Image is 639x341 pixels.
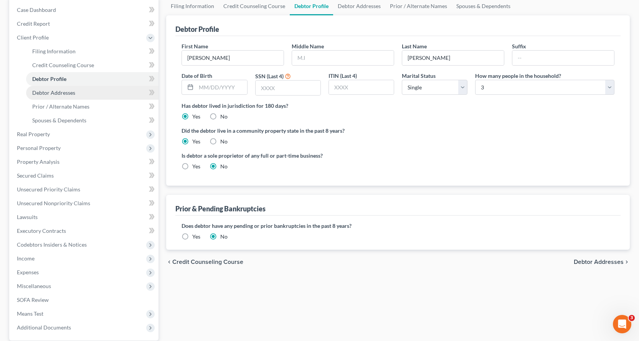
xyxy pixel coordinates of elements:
label: First Name [182,42,208,50]
span: Expenses [17,269,39,275]
span: Executory Contracts [17,227,66,234]
span: Codebtors Insiders & Notices [17,241,87,248]
span: 3 [629,315,635,321]
span: Personal Property [17,145,61,151]
span: SOFA Review [17,297,49,303]
label: Yes [192,138,200,145]
span: Income [17,255,35,262]
a: Spouses & Dependents [26,114,159,127]
a: Property Analysis [11,155,159,169]
span: Credit Counseling Course [172,259,243,265]
a: Debtor Profile [26,72,159,86]
input: XXXX [256,81,320,95]
span: Means Test [17,310,43,317]
a: Credit Report [11,17,159,31]
div: Prior & Pending Bankruptcies [175,204,266,213]
span: Spouses & Dependents [32,117,86,124]
a: Credit Counseling Course [26,58,159,72]
button: Debtor Addresses chevron_right [574,259,630,265]
span: Miscellaneous [17,283,51,289]
input: -- [512,51,614,65]
span: Secured Claims [17,172,54,179]
a: Filing Information [26,44,159,58]
label: Date of Birth [182,72,212,80]
a: Unsecured Nonpriority Claims [11,196,159,210]
button: chevron_left Credit Counseling Course [166,259,243,265]
iframe: Intercom live chat [613,315,631,333]
span: Prior / Alternate Names [32,103,89,110]
label: Does debtor have any pending or prior bankruptcies in the past 8 years? [182,222,614,230]
input: XXXX [329,80,394,95]
label: ITIN (Last 4) [329,72,357,80]
span: Debtor Addresses [32,89,75,96]
label: SSN (Last 4) [255,72,284,80]
span: Unsecured Priority Claims [17,186,80,193]
a: Secured Claims [11,169,159,183]
a: Debtor Addresses [26,86,159,100]
span: Case Dashboard [17,7,56,13]
span: Credit Counseling Course [32,62,94,68]
i: chevron_right [624,259,630,265]
span: Additional Documents [17,324,71,331]
a: Case Dashboard [11,3,159,17]
label: Last Name [402,42,427,50]
label: Marital Status [402,72,436,80]
input: MM/DD/YYYY [196,80,247,95]
span: Debtor Profile [32,76,66,82]
a: Executory Contracts [11,224,159,238]
span: Property Analysis [17,158,59,165]
label: No [220,233,228,241]
span: Lawsuits [17,214,38,220]
span: Filing Information [32,48,76,54]
a: SOFA Review [11,293,159,307]
label: No [220,138,228,145]
label: Middle Name [292,42,324,50]
a: Lawsuits [11,210,159,224]
input: -- [402,51,504,65]
span: Debtor Addresses [574,259,624,265]
label: Is debtor a sole proprietor of any full or part-time business? [182,152,394,160]
label: No [220,113,228,120]
span: Real Property [17,131,50,137]
label: How many people in the household? [475,72,561,80]
label: Yes [192,163,200,170]
a: Unsecured Priority Claims [11,183,159,196]
span: Client Profile [17,34,49,41]
input: -- [182,51,284,65]
input: M.I [292,51,394,65]
i: chevron_left [166,259,172,265]
span: Credit Report [17,20,50,27]
label: Yes [192,233,200,241]
label: Did the debtor live in a community property state in the past 8 years? [182,127,614,135]
span: Unsecured Nonpriority Claims [17,200,90,206]
div: Debtor Profile [175,25,219,34]
label: Has debtor lived in jurisdiction for 180 days? [182,102,614,110]
label: Suffix [512,42,526,50]
a: Prior / Alternate Names [26,100,159,114]
label: No [220,163,228,170]
label: Yes [192,113,200,120]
